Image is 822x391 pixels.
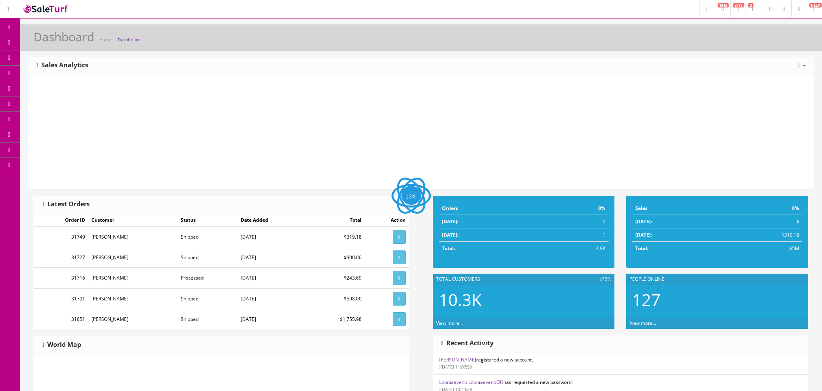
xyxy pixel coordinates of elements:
[393,271,405,285] a: View
[635,232,652,238] strong: [DATE]:
[439,291,609,309] h2: 10.3K
[178,213,238,227] td: Status
[238,247,307,268] td: [DATE]
[307,227,365,247] td: $319.18
[539,228,609,242] td: 1
[441,340,494,347] h3: Recent Activity
[635,218,652,225] strong: [DATE]:
[539,202,609,215] td: 0%
[33,30,94,43] h1: Dashboard
[178,288,238,309] td: Shipped
[238,309,307,329] td: [DATE]
[42,201,90,208] h3: Latest Orders
[178,247,238,268] td: Shipped
[88,227,178,247] td: [PERSON_NAME]
[88,288,178,309] td: [PERSON_NAME]
[433,274,615,285] div: Total Customers
[88,213,178,227] td: Customer
[36,62,88,69] h3: Sales Analytics
[99,37,111,43] a: Home
[307,288,365,309] td: $598.00
[733,3,744,7] span: 8718
[238,227,307,247] td: [DATE]
[88,309,178,329] td: [PERSON_NAME]
[365,213,408,227] td: Action
[442,245,455,252] strong: Total:
[715,202,802,215] td: 0%
[178,268,238,288] td: Processed
[393,250,405,264] a: View
[439,356,476,363] a: [PERSON_NAME]
[34,213,88,227] td: Order ID
[178,309,238,329] td: Shipped
[539,215,609,228] td: 0
[307,247,365,268] td: $900.00
[393,230,405,244] a: View
[42,341,81,348] h3: World Map
[442,232,458,238] strong: [DATE]:
[715,228,802,242] td: $319.18
[88,268,178,288] td: [PERSON_NAME]
[629,320,656,326] a: View more...
[22,4,69,14] img: SaleTurf
[635,245,648,252] strong: Total:
[600,276,611,283] span: 75%
[433,352,808,375] li: registered a new account.
[393,312,405,326] a: View
[809,3,822,7] span: HELP
[626,274,808,285] div: People Online
[178,227,238,247] td: Shipped
[439,364,472,370] small: [DATE] 11:07:50
[715,242,802,255] td: $5M
[748,3,753,7] span: 3
[539,242,609,255] td: 4.9K
[238,268,307,288] td: [DATE]
[238,213,307,227] td: Date Added
[436,320,463,326] a: View more...
[34,309,88,329] td: 31651
[718,3,729,7] span: 1943
[238,288,307,309] td: [DATE]
[715,215,802,228] td: $
[34,227,88,247] td: 31749
[632,202,715,215] td: Sales
[88,247,178,268] td: [PERSON_NAME]
[393,292,405,306] a: View
[307,213,365,227] td: Total
[442,218,458,225] strong: [DATE]:
[632,291,802,309] h2: 127
[34,268,88,288] td: 31716
[34,288,88,309] td: 31701
[439,202,540,215] td: Orders
[307,309,365,329] td: $1,755.98
[439,379,503,385] a: Looniaeveno LooniaevenoOH
[34,247,88,268] td: 31727
[118,37,141,43] a: Dashboard
[307,268,365,288] td: $243.69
